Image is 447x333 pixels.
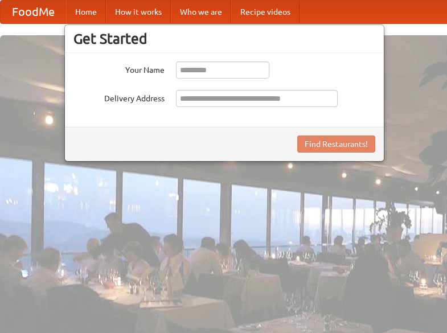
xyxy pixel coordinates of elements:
[73,90,165,104] label: Delivery Address
[73,30,375,47] h3: Get Started
[297,135,375,153] button: Find Restaurants!
[73,61,165,76] label: Your Name
[106,1,171,23] a: How it works
[231,1,300,23] a: Recipe videos
[66,1,106,23] a: Home
[1,1,66,23] a: FoodMe
[171,1,231,23] a: Who we are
